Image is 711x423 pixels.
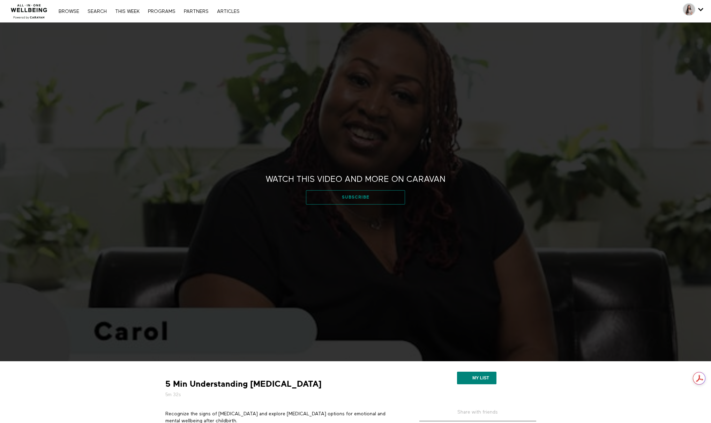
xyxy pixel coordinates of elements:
h5: 5m 32s [165,391,399,398]
strong: 5 Min Understanding [MEDICAL_DATA] [165,379,322,389]
a: Subscribe [306,190,405,204]
a: Browse [55,9,83,14]
a: ARTICLES [214,9,243,14]
h2: Watch this video and more on CARAVAN [266,174,446,185]
button: My list [457,372,496,384]
a: Search [84,9,110,14]
h5: Share with friends [419,409,536,421]
a: THIS WEEK [112,9,143,14]
a: PROGRAMS [144,9,179,14]
a: PARTNERS [180,9,212,14]
nav: Primary [55,8,243,15]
